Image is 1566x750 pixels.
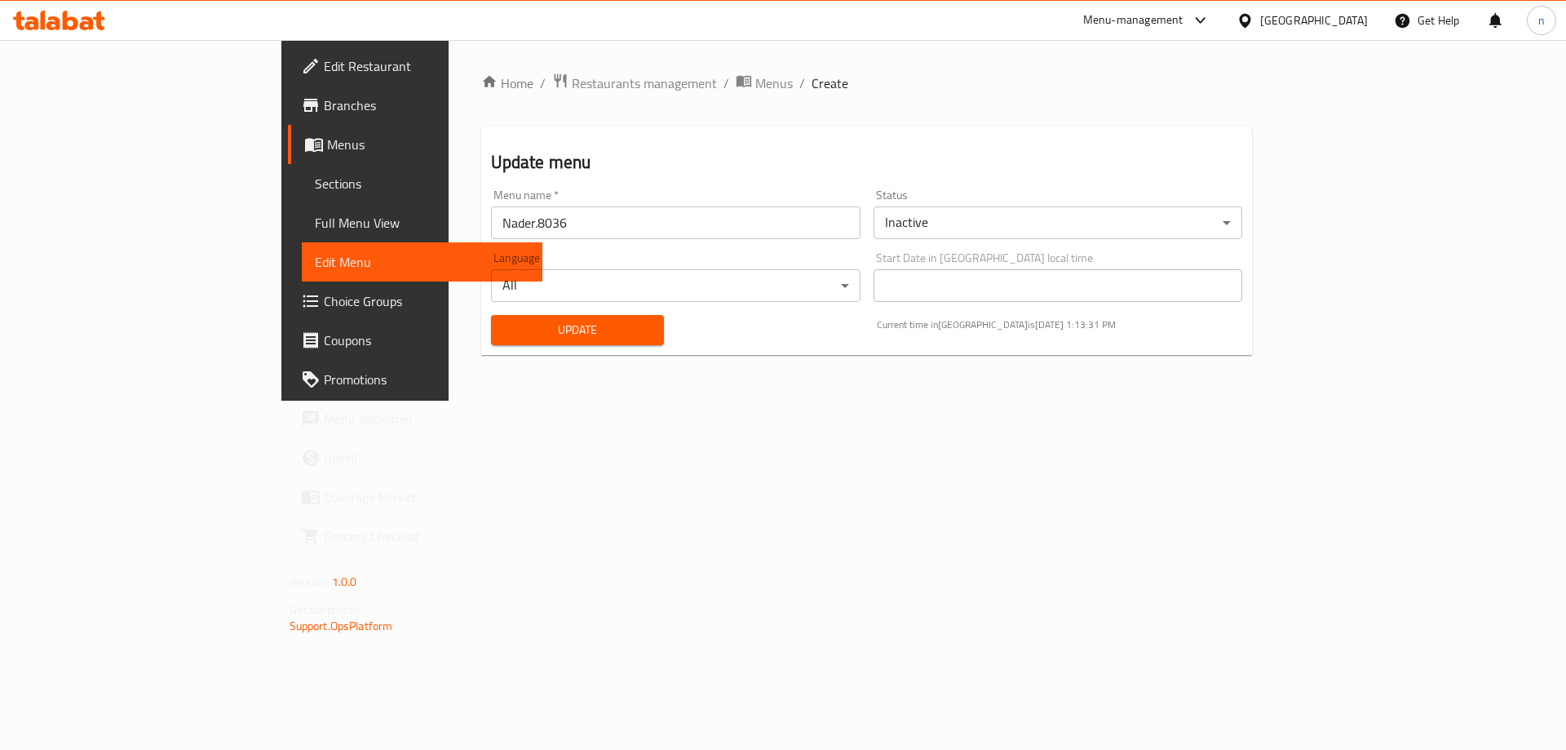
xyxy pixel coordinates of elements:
[491,150,1243,175] h2: Update menu
[491,269,860,302] div: All
[1260,11,1368,29] div: [GEOGRAPHIC_DATA]
[288,282,543,321] a: Choice Groups
[324,331,530,350] span: Coupons
[1538,11,1545,29] span: n
[288,86,543,125] a: Branches
[324,487,530,507] span: Coverage Report
[540,73,546,93] li: /
[315,174,530,193] span: Sections
[288,47,543,86] a: Edit Restaurant
[324,56,530,76] span: Edit Restaurant
[288,517,543,556] a: Grocery Checklist
[288,438,543,477] a: Upsell
[812,73,848,93] span: Create
[315,252,530,272] span: Edit Menu
[799,73,805,93] li: /
[290,615,393,637] a: Support.OpsPlatform
[315,213,530,233] span: Full Menu View
[324,448,530,468] span: Upsell
[290,599,365,620] span: Get support on:
[332,571,357,592] span: 1.0.0
[288,360,543,399] a: Promotions
[302,203,543,242] a: Full Menu View
[736,73,793,94] a: Menus
[324,95,530,115] span: Branches
[877,317,1243,332] p: Current time in [GEOGRAPHIC_DATA] is [DATE] 1:13:31 PM
[324,291,530,311] span: Choice Groups
[302,242,543,282] a: Edit Menu
[288,125,543,164] a: Menus
[324,370,530,389] span: Promotions
[288,399,543,438] a: Menu disclaimer
[288,477,543,517] a: Coverage Report
[491,206,860,239] input: Please enter Menu name
[327,135,530,154] span: Menus
[1083,11,1183,30] div: Menu-management
[324,409,530,428] span: Menu disclaimer
[755,73,793,93] span: Menus
[491,315,664,345] button: Update
[324,526,530,546] span: Grocery Checklist
[723,73,729,93] li: /
[290,571,330,592] span: Version:
[302,164,543,203] a: Sections
[874,206,1243,239] div: Inactive
[572,73,717,93] span: Restaurants management
[504,320,651,340] span: Update
[481,73,1253,94] nav: breadcrumb
[552,73,717,94] a: Restaurants management
[288,321,543,360] a: Coupons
